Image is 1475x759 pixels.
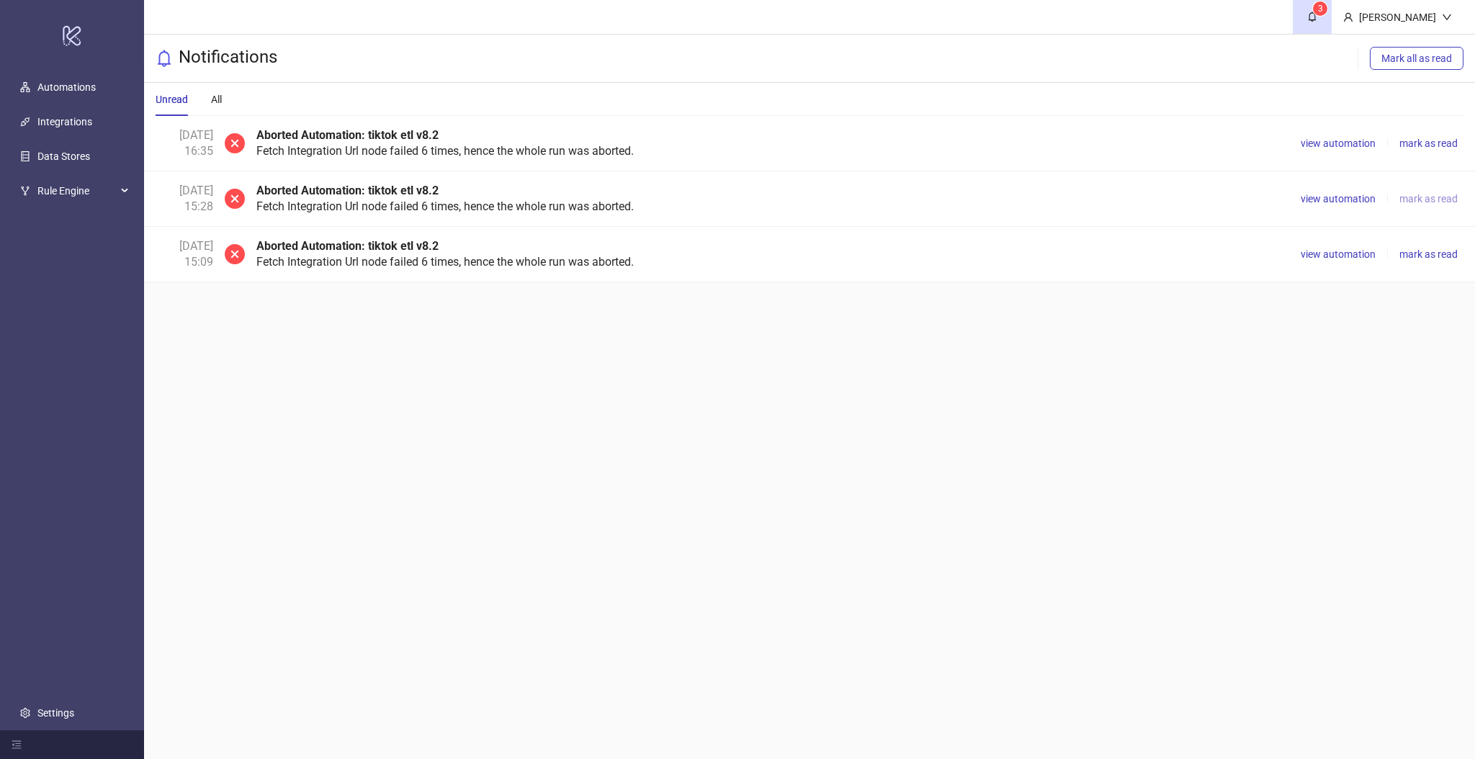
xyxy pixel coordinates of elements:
[156,183,213,215] div: [DATE] 15:28
[1295,190,1381,207] button: view automation
[1307,12,1317,22] span: bell
[1318,1,1323,16] span: 3
[1343,12,1353,22] span: user
[37,151,90,163] a: Data Stores
[37,82,96,94] a: Automations
[1295,135,1381,152] button: view automation
[1399,248,1458,260] span: mark as read
[256,127,1283,159] div: Fetch Integration Url node failed 6 times, hence the whole run was aborted.
[1370,47,1463,70] button: Mark all as read
[20,187,30,197] span: fork
[1394,135,1463,152] button: mark as read
[156,238,213,270] div: [DATE] 15:09
[225,238,245,270] span: close-circle
[256,183,1283,215] div: Fetch Integration Url node failed 6 times, hence the whole run was aborted.
[1301,248,1376,260] span: view automation
[156,127,213,159] div: [DATE] 16:35
[225,127,245,159] span: close-circle
[211,91,222,107] div: All
[256,238,1283,270] div: Fetch Integration Url node failed 6 times, hence the whole run was aborted.
[1381,53,1452,64] span: Mark all as read
[256,184,439,197] b: Aborted Automation: tiktok etl v8.2
[37,177,117,206] span: Rule Engine
[1313,1,1327,16] sup: 3
[1399,193,1458,205] span: mark as read
[1442,12,1452,22] span: down
[1353,9,1442,25] div: [PERSON_NAME]
[37,707,74,719] a: Settings
[1295,246,1381,263] button: view automation
[1301,138,1376,149] span: view automation
[156,50,173,67] span: bell
[256,128,439,142] b: Aborted Automation: tiktok etl v8.2
[1301,193,1376,205] span: view automation
[37,117,92,128] a: Integrations
[225,183,245,215] span: close-circle
[1394,190,1463,207] button: mark as read
[179,46,277,71] h3: Notifications
[256,239,439,253] b: Aborted Automation: tiktok etl v8.2
[1399,138,1458,149] span: mark as read
[156,91,188,107] div: Unread
[12,740,22,750] span: menu-fold
[1394,246,1463,263] button: mark as read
